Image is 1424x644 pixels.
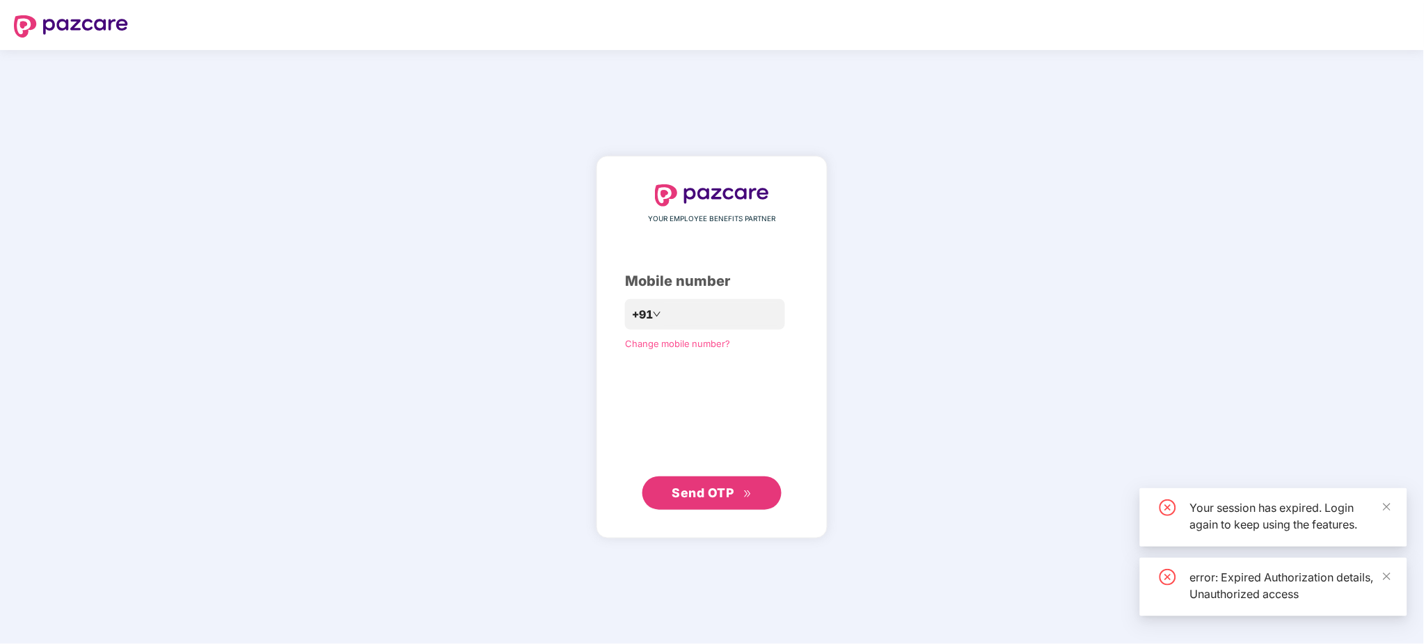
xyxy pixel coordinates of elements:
[642,476,782,510] button: Send OTPdouble-right
[655,184,769,207] img: logo
[649,214,776,225] span: YOUR EMPLOYEE BENEFITS PARTNER
[625,338,730,349] a: Change mobile number?
[1190,569,1391,602] div: error: Expired Authorization details, Unauthorized access
[743,490,752,499] span: double-right
[1160,499,1176,516] span: close-circle
[1382,502,1392,512] span: close
[1160,569,1176,586] span: close-circle
[1382,572,1392,581] span: close
[625,271,799,292] div: Mobile number
[1190,499,1391,533] div: Your session has expired. Login again to keep using the features.
[632,306,653,323] span: +91
[653,310,661,319] span: down
[14,15,128,38] img: logo
[672,485,734,500] span: Send OTP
